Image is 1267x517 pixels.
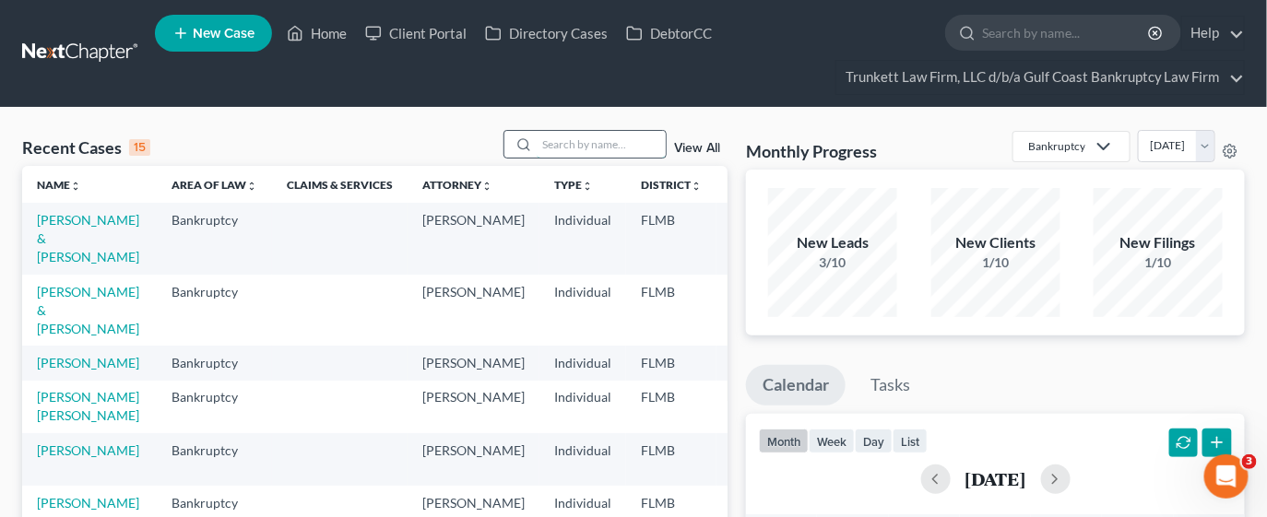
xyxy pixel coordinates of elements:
[809,429,855,453] button: week
[931,253,1060,272] div: 1/10
[157,275,272,346] td: Bankruptcy
[691,181,702,192] i: unfold_more
[1094,232,1223,253] div: New Filings
[716,433,809,486] td: 13
[157,381,272,433] td: Bankruptcy
[408,346,539,380] td: [PERSON_NAME]
[836,61,1244,94] a: Trunkett Law Firm, LLC d/b/a Gulf Coast Bankruptcy Law Firm
[1204,454,1249,499] iframe: Intercom live chat
[626,275,716,346] td: FLMB
[37,495,139,511] a: [PERSON_NAME]
[626,433,716,486] td: FLMB
[539,275,626,346] td: Individual
[408,433,539,486] td: [PERSON_NAME]
[1182,17,1244,50] a: Help
[1028,138,1085,154] div: Bankruptcy
[716,275,809,346] td: 7
[37,178,81,192] a: Nameunfold_more
[537,131,666,158] input: Search by name...
[674,142,720,155] a: View All
[37,389,139,423] a: [PERSON_NAME] [PERSON_NAME]
[37,212,139,264] a: [PERSON_NAME] & [PERSON_NAME]
[539,203,626,274] td: Individual
[1242,454,1257,469] span: 3
[476,17,617,50] a: Directory Cases
[193,27,255,41] span: New Case
[893,429,928,453] button: list
[626,381,716,433] td: FLMB
[22,136,150,159] div: Recent Cases
[768,232,897,253] div: New Leads
[965,469,1026,488] h2: [DATE]
[408,275,539,346] td: [PERSON_NAME]
[982,16,1151,50] input: Search by name...
[554,178,593,192] a: Typeunfold_more
[278,17,356,50] a: Home
[617,17,721,50] a: DebtorCC
[855,429,893,453] button: day
[539,346,626,380] td: Individual
[246,181,257,192] i: unfold_more
[626,346,716,380] td: FLMB
[746,365,846,405] a: Calendar
[157,346,272,380] td: Bankruptcy
[408,203,539,274] td: [PERSON_NAME]
[37,442,139,458] a: [PERSON_NAME]
[539,381,626,433] td: Individual
[768,253,897,272] div: 3/10
[157,203,272,274] td: Bankruptcy
[716,203,809,274] td: 7
[931,232,1060,253] div: New Clients
[129,139,150,156] div: 15
[539,433,626,486] td: Individual
[37,284,139,336] a: [PERSON_NAME] & [PERSON_NAME]
[422,178,492,192] a: Attorneyunfold_more
[626,203,716,274] td: FLMB
[746,140,877,162] h3: Monthly Progress
[716,346,809,380] td: 7
[272,166,408,203] th: Claims & Services
[172,178,257,192] a: Area of Lawunfold_more
[481,181,492,192] i: unfold_more
[582,181,593,192] i: unfold_more
[408,381,539,433] td: [PERSON_NAME]
[1094,253,1223,272] div: 1/10
[854,365,927,405] a: Tasks
[37,355,139,370] a: [PERSON_NAME]
[157,433,272,486] td: Bankruptcy
[641,178,702,192] a: Districtunfold_more
[759,429,809,453] button: month
[716,381,809,433] td: 7
[356,17,476,50] a: Client Portal
[70,181,81,192] i: unfold_more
